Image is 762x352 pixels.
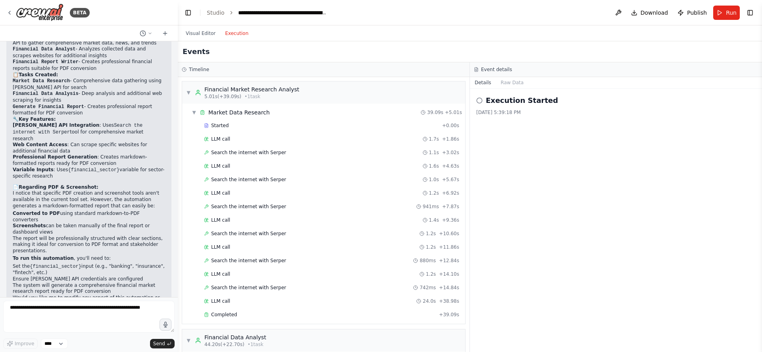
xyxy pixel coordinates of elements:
h2: 🔧 [13,116,165,123]
li: can be taken manually of the final report or dashboard views [13,223,165,235]
span: 1.2s [426,244,436,250]
span: Run [726,9,737,17]
span: 1.2s [429,190,439,196]
span: LLM call [211,244,230,250]
li: using standard markdown-to-PDF converters [13,211,165,223]
span: Search the internet with Serper [211,149,286,156]
h2: Events [183,46,210,57]
span: + 12.84s [439,257,459,264]
li: : Uses variable for sector-specific research [13,167,165,180]
span: 1.7s [429,136,439,142]
span: + 9.36s [442,217,459,223]
span: + 7.87s [442,203,459,210]
span: LLM call [211,163,230,169]
img: Logo [16,4,63,21]
button: Run [713,6,740,20]
span: + 4.63s [442,163,459,169]
button: Improve [3,338,38,349]
code: {financial_sector} [68,167,119,173]
button: Details [470,77,496,88]
span: Started [211,122,229,129]
span: 1.6s [429,163,439,169]
button: Publish [674,6,710,20]
button: Raw Data [496,77,529,88]
p: Would you like me to modify any aspect of this automation or add specific features for your finan... [13,295,165,307]
div: Financial Market Research Analyst [204,85,299,93]
button: Hide left sidebar [183,7,194,18]
h2: Execution Started [486,95,558,106]
strong: To run this automation [13,255,74,261]
span: + 14.10s [439,271,459,277]
span: 1.0s [429,176,439,183]
span: + 11.86s [439,244,459,250]
li: The system will generate a comprehensive financial market research report ready for PDF conversion [13,282,165,295]
span: LLM call [211,136,230,142]
span: 44.20s (+22.70s) [204,341,244,348]
button: Show right sidebar [745,7,756,18]
span: 39.09s [427,109,443,116]
div: Financial Data Analyst [204,333,266,341]
strong: Key Features: [19,116,56,122]
span: 1.4s [429,217,439,223]
span: Send [153,340,165,347]
p: I notice that specific PDF creation and screenshot tools aren't available in the current tool set... [13,190,165,209]
code: {financial_sector} [30,264,81,269]
h3: Timeline [189,66,209,73]
button: Execution [220,29,253,38]
code: Financial Data Analyst [13,46,75,52]
span: Search the internet with Serper [211,257,286,264]
span: Search the internet with Serper [211,176,286,183]
li: - Deep analysis and additional web scraping for insights [13,91,165,103]
strong: Web Content Access [13,142,67,147]
span: + 5.67s [442,176,459,183]
span: • 1 task [244,93,260,100]
span: 1.2s [426,230,436,237]
div: [DATE] 5:39:18 PM [476,109,756,116]
span: + 10.60s [439,230,459,237]
h3: Event details [481,66,512,73]
span: Search the internet with Serper [211,230,286,237]
span: + 6.92s [442,190,459,196]
span: Download [641,9,668,17]
div: Market Data Research [208,108,270,116]
strong: Screenshots [13,223,46,228]
li: Set the input (e.g., "banking", "insurance", "fintech", etc.) [13,263,165,276]
li: - Analyzes collected data and scrapes websites for additional insights [13,46,165,59]
button: Click to speak your automation idea [160,319,171,331]
span: Search the internet with Serper [211,203,286,210]
span: + 3.02s [442,149,459,156]
h2: 📄 [13,184,165,191]
span: 24.0s [423,298,436,304]
span: LLM call [211,298,230,304]
strong: Converted to PDF [13,211,60,216]
p: , you'll need to: [13,255,165,262]
span: LLM call [211,271,230,277]
span: • 1 task [248,341,264,348]
span: 1.2s [426,271,436,277]
li: : Creates markdown-formatted reports ready for PDF conversion [13,154,165,166]
nav: breadcrumb [207,9,327,17]
span: 5.01s (+39.09s) [204,93,241,100]
button: Visual Editor [181,29,220,38]
span: Completed [211,311,237,318]
span: 742ms [419,284,436,291]
span: + 14.84s [439,284,459,291]
span: LLM call [211,190,230,196]
span: + 38.98s [439,298,459,304]
code: Financial Data Analysis [13,91,79,97]
span: 880ms [419,257,436,264]
code: Generate Financial Report [13,104,84,110]
span: + 39.09s [439,311,459,318]
strong: Tasks Created: [19,72,58,77]
button: Start a new chat [159,29,171,38]
span: ▼ [186,89,191,96]
li: - Creates professional report formatted for PDF conversion [13,104,165,116]
div: BETA [70,8,90,17]
span: + 1.86s [442,136,459,142]
strong: Regarding PDF & Screenshot: [19,184,98,190]
h2: 📋 [13,72,165,78]
code: Financial Report Writer [13,59,79,65]
li: - Creates professional financial reports suitable for PDF conversion [13,59,165,72]
strong: Variable Inputs [13,167,54,172]
button: Send [150,339,175,348]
